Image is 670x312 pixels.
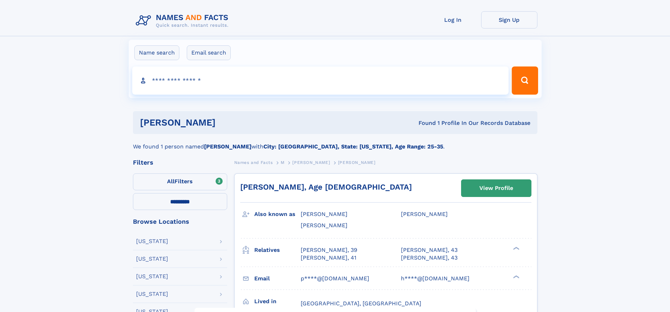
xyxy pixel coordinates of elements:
[204,143,251,150] b: [PERSON_NAME]
[263,143,443,150] b: City: [GEOGRAPHIC_DATA], State: [US_STATE], Age Range: 25-35
[133,218,227,225] div: Browse Locations
[401,211,448,217] span: [PERSON_NAME]
[317,119,530,127] div: Found 1 Profile In Our Records Database
[512,66,538,95] button: Search Button
[254,273,301,285] h3: Email
[401,246,458,254] a: [PERSON_NAME], 43
[254,295,301,307] h3: Lived in
[136,291,168,297] div: [US_STATE]
[292,158,330,167] a: [PERSON_NAME]
[292,160,330,165] span: [PERSON_NAME]
[136,238,168,244] div: [US_STATE]
[281,160,285,165] span: M
[187,45,231,60] label: Email search
[133,173,227,190] label: Filters
[133,11,234,30] img: Logo Names and Facts
[301,211,347,217] span: [PERSON_NAME]
[301,246,357,254] a: [PERSON_NAME], 39
[301,254,356,262] a: [PERSON_NAME], 41
[254,244,301,256] h3: Relatives
[301,222,347,229] span: [PERSON_NAME]
[240,183,412,191] a: [PERSON_NAME], Age [DEMOGRAPHIC_DATA]
[338,160,376,165] span: [PERSON_NAME]
[136,256,168,262] div: [US_STATE]
[140,118,317,127] h1: [PERSON_NAME]
[134,45,179,60] label: Name search
[234,158,273,167] a: Names and Facts
[133,134,537,151] div: We found 1 person named with .
[301,300,421,307] span: [GEOGRAPHIC_DATA], [GEOGRAPHIC_DATA]
[136,274,168,279] div: [US_STATE]
[401,254,458,262] a: [PERSON_NAME], 43
[479,180,513,196] div: View Profile
[167,178,174,185] span: All
[254,208,301,220] h3: Also known as
[281,158,285,167] a: M
[511,274,520,279] div: ❯
[133,159,227,166] div: Filters
[461,180,531,197] a: View Profile
[511,246,520,250] div: ❯
[132,66,509,95] input: search input
[481,11,537,28] a: Sign Up
[425,11,481,28] a: Log In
